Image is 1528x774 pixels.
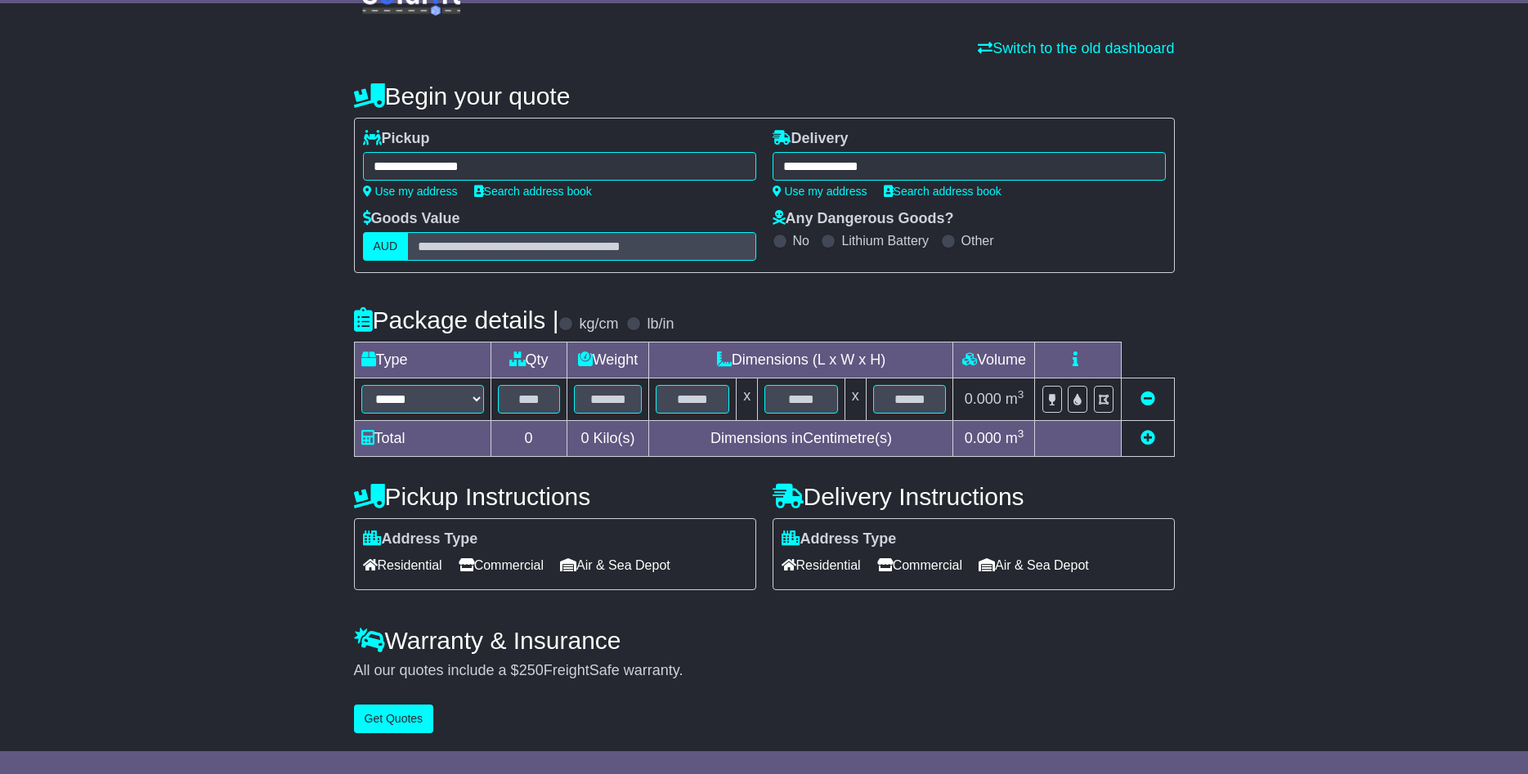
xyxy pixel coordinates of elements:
td: 0 [491,421,567,457]
h4: Package details | [354,306,559,333]
div: All our quotes include a $ FreightSafe warranty. [354,662,1175,680]
a: Use my address [363,185,458,198]
span: Commercial [877,553,962,578]
span: m [1006,391,1024,407]
h4: Warranty & Insurance [354,627,1175,654]
a: Switch to the old dashboard [978,40,1174,56]
label: Lithium Battery [841,233,929,248]
label: Goods Value [363,210,460,228]
td: x [845,378,866,421]
a: Remove this item [1140,391,1155,407]
td: Total [354,421,491,457]
label: Pickup [363,130,430,148]
label: AUD [363,232,409,261]
span: Air & Sea Depot [560,553,670,578]
h4: Begin your quote [354,83,1175,110]
td: Dimensions (L x W x H) [649,342,953,378]
td: Volume [953,342,1035,378]
a: Add new item [1140,430,1155,446]
span: 0.000 [965,430,1001,446]
span: 250 [519,662,544,678]
td: Type [354,342,491,378]
label: Delivery [773,130,849,148]
sup: 3 [1018,427,1024,440]
label: Other [961,233,994,248]
label: lb/in [647,315,674,333]
span: Commercial [459,553,544,578]
td: Dimensions in Centimetre(s) [649,421,953,457]
span: m [1006,430,1024,446]
span: Residential [782,553,861,578]
td: Kilo(s) [567,421,649,457]
label: kg/cm [579,315,618,333]
label: No [793,233,809,248]
span: Air & Sea Depot [979,553,1089,578]
h4: Delivery Instructions [773,483,1175,510]
a: Search address book [474,185,592,198]
span: Residential [363,553,442,578]
span: 0.000 [965,391,1001,407]
h4: Pickup Instructions [354,483,756,510]
td: Weight [567,342,649,378]
a: Search address book [884,185,1001,198]
a: Use my address [773,185,867,198]
label: Any Dangerous Goods? [773,210,954,228]
sup: 3 [1018,388,1024,400]
label: Address Type [782,530,897,548]
button: Get Quotes [354,705,434,733]
label: Address Type [363,530,478,548]
td: Qty [491,342,567,378]
span: 0 [580,430,589,446]
td: x [737,378,758,421]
